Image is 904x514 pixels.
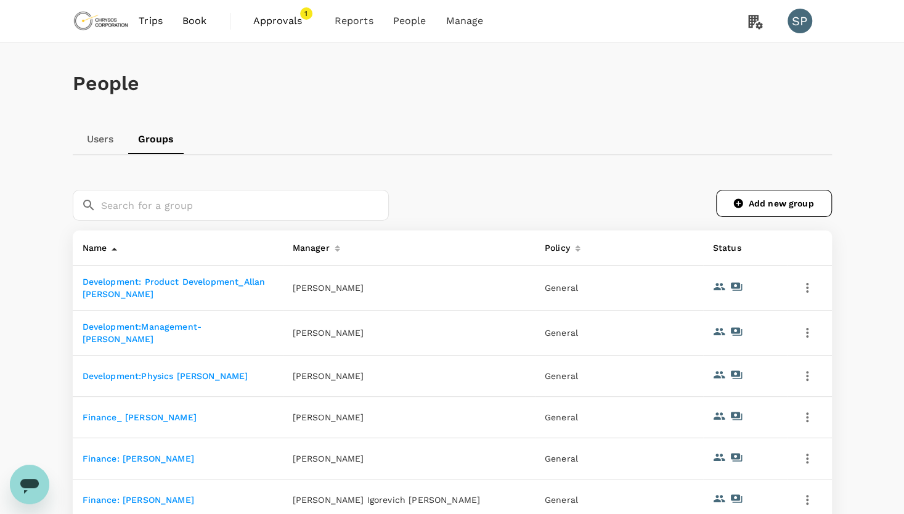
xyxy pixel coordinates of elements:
a: Finance: [PERSON_NAME] [83,495,194,505]
p: [PERSON_NAME] [293,411,364,423]
th: Status [703,230,787,266]
a: Add new group [716,190,832,217]
a: Development:Physics [PERSON_NAME] [83,371,248,381]
p: General [545,370,693,382]
p: General [545,452,693,465]
a: Development:Management-[PERSON_NAME] [83,322,202,344]
div: Policy [540,235,570,255]
div: SP [788,9,812,33]
p: [PERSON_NAME] Igorevich [PERSON_NAME] [293,494,481,506]
span: Approvals [253,14,315,28]
input: Search for a group [101,190,389,221]
p: [PERSON_NAME] [293,282,364,294]
span: Manage [446,14,483,28]
a: Groups [128,124,184,154]
p: General [545,411,693,423]
p: [PERSON_NAME] [293,452,364,465]
iframe: Button to launch messaging window [10,465,49,504]
a: Development: Product Development_Allan [PERSON_NAME] [83,277,266,299]
h1: People [73,72,832,95]
a: Finance: [PERSON_NAME] [83,454,194,463]
span: Book [182,14,207,28]
p: [PERSON_NAME] [293,327,364,339]
span: Trips [139,14,163,28]
span: 1 [300,7,312,20]
a: Users [73,124,128,154]
p: [PERSON_NAME] [293,370,364,382]
p: General [545,282,693,294]
span: People [393,14,426,28]
img: Chrysos Corporation [73,7,129,35]
span: Reports [335,14,373,28]
p: General [545,327,693,339]
div: Manager [288,235,330,255]
a: Finance_ [PERSON_NAME] [83,412,197,422]
p: General [545,494,693,506]
div: Name [78,235,107,255]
